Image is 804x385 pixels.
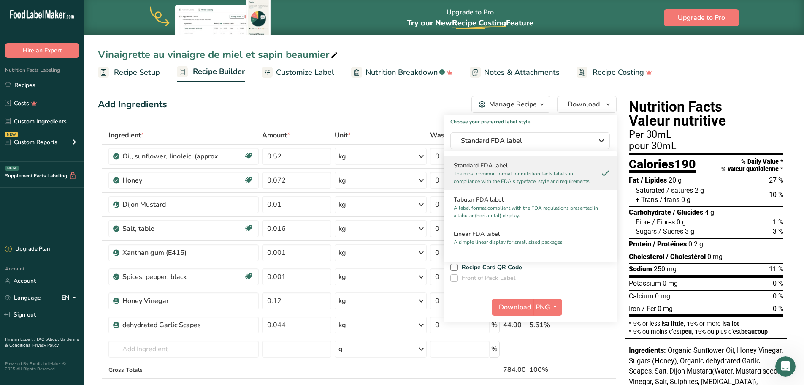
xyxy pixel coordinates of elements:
div: Oil, sunflower, linoleic, (approx. 65%) [122,151,228,161]
div: BETA [5,166,19,171]
h1: Choose your preferred label style [444,115,617,126]
button: Manage Recipe [471,96,550,113]
div: 44.00 [503,320,526,330]
span: Nutrition Breakdown [365,67,438,78]
div: Calories [629,158,696,174]
span: Carbohydrate [629,208,671,216]
span: 27 % [769,176,783,184]
p: A label format compliant with the FDA regulations presented in a tabular (horizontal) display. [454,204,599,219]
span: Recipe Setup [114,67,160,78]
span: Calcium [629,292,653,300]
span: 0 % [773,292,783,300]
a: FAQ . [37,336,47,342]
a: Notes & Attachments [470,63,560,82]
div: Manage Recipe [489,99,537,109]
span: 1 % [773,218,783,226]
span: Recipe Builder [193,66,245,77]
div: Honey [122,175,228,186]
div: kg [338,320,346,330]
div: Upgrade Plan [5,245,50,254]
a: Nutrition Breakdown [351,63,453,82]
div: dehydrated Garlic Scapes [122,320,228,330]
span: / Cholestérol [666,253,706,261]
span: Upgrade to Pro [678,13,725,23]
span: Fibre [636,218,650,226]
div: * 5% ou moins c’est , 15% ou plus c’est [629,329,783,335]
span: peu [682,328,692,335]
span: 0 g [677,218,686,226]
span: Recipe Costing [593,67,644,78]
button: Standard FDA label [450,132,610,149]
div: % Daily Value * % valeur quotidienne * [721,158,783,173]
div: g [338,344,343,354]
span: 0 mg [663,279,678,287]
h2: Simplified FDA label [454,256,606,265]
iframe: Intercom live chat [775,356,796,377]
span: 0.2 g [688,240,703,248]
div: 784.00 [503,365,526,375]
span: Recipe Card QR Code [458,264,522,271]
span: Front of Pack Label [458,274,516,282]
div: Upgrade to Pro [407,0,533,35]
span: 0 % [773,305,783,313]
span: + Trans [636,196,658,204]
div: Gross Totals [108,366,259,374]
div: kg [338,175,346,186]
span: Cholesterol [629,253,664,261]
div: kg [338,272,346,282]
span: Standard FDA label [461,136,587,146]
a: Language [5,290,41,305]
span: 250 mg [654,265,677,273]
div: Salt, table [122,224,228,234]
div: kg [338,151,346,161]
a: Hire an Expert . [5,336,35,342]
span: Potassium [629,279,661,287]
div: Vinaigrette au vinaigre de miel et sapin beaumier [98,47,339,62]
div: kg [338,199,346,210]
div: 100% [529,365,577,375]
span: / Sucres [658,227,683,235]
div: kg [338,248,346,258]
button: Hire an Expert [5,43,79,58]
span: Download [499,302,531,312]
span: Customize Label [276,67,334,78]
span: 0 mg [658,305,673,313]
div: Xanthan gum (E415) [122,248,228,258]
span: a little [666,320,684,327]
div: Custom Reports [5,138,57,147]
span: beaucoup [741,328,768,335]
span: 0 mg [655,292,670,300]
div: Waste [430,130,461,140]
span: Saturated [636,186,665,194]
a: Terms & Conditions . [5,336,79,348]
div: 5.61% [529,320,577,330]
span: Protein [629,240,651,248]
span: Notes & Attachments [484,67,560,78]
button: PNG [533,299,562,316]
div: NEW [5,132,18,137]
button: Download [557,96,617,113]
div: pour 30mL [629,141,783,151]
a: Privacy Policy [32,342,59,348]
span: / Fibres [652,218,675,226]
span: / Fer [642,305,656,313]
span: Ingredients: [629,347,666,355]
a: Recipe Builder [177,62,245,82]
span: Fat [629,176,639,184]
h1: Nutrition Facts Valeur nutritive [629,100,783,128]
span: Ingredient [108,130,144,140]
span: 3 g [685,227,694,235]
span: Sodium [629,265,652,273]
section: * 5% or less is , 15% or more is [629,317,783,335]
div: EN [62,293,79,303]
input: Add Ingredient [108,341,259,358]
span: Sugars [636,227,657,235]
a: Recipe Costing [577,63,652,82]
span: 0 g [681,196,690,204]
span: / trans [660,196,679,204]
span: / Lipides [641,176,667,184]
span: 0 % [773,279,783,287]
span: Download [568,99,600,109]
span: / saturés [666,186,693,194]
span: Iron [629,305,640,313]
